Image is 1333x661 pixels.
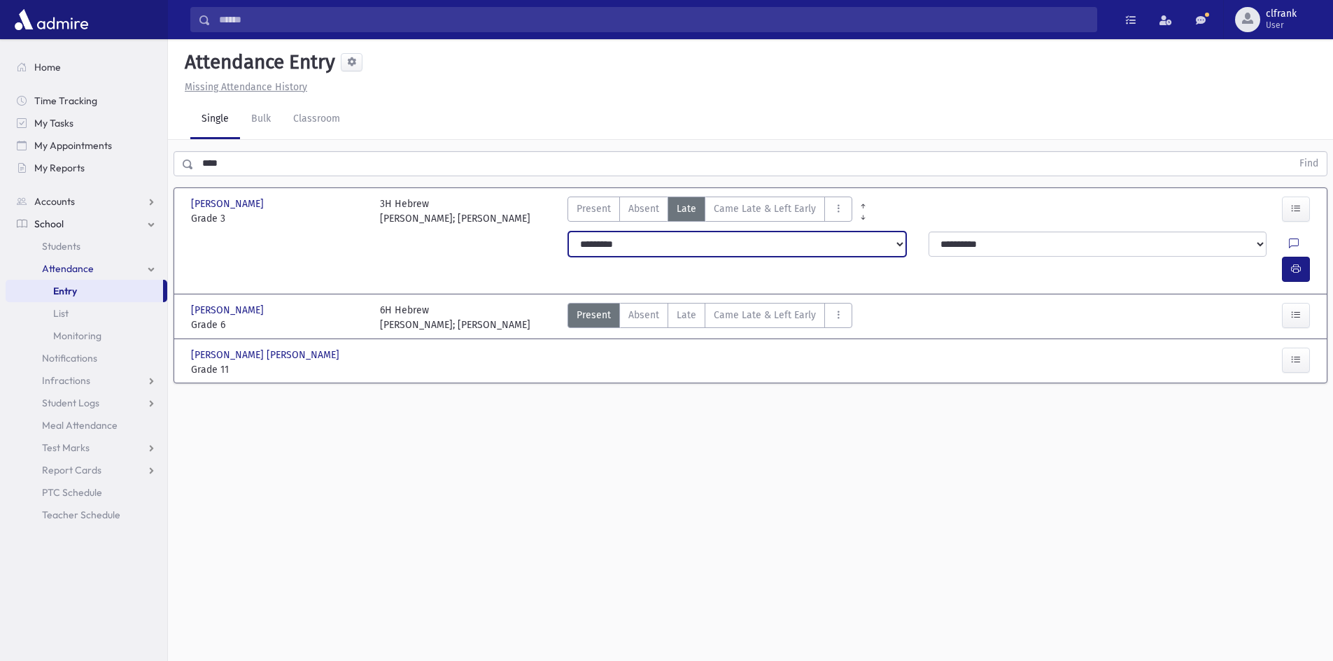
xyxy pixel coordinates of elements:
[577,308,611,322] span: Present
[211,7,1096,32] input: Search
[567,303,852,332] div: AttTypes
[42,262,94,275] span: Attendance
[6,325,167,347] a: Monitoring
[42,352,97,364] span: Notifications
[6,257,167,280] a: Attendance
[677,201,696,216] span: Late
[191,318,366,332] span: Grade 6
[6,112,167,134] a: My Tasks
[11,6,92,34] img: AdmirePro
[42,509,120,521] span: Teacher Schedule
[191,362,366,377] span: Grade 11
[42,486,102,499] span: PTC Schedule
[6,436,167,459] a: Test Marks
[42,419,118,432] span: Meal Attendance
[6,213,167,235] a: School
[34,117,73,129] span: My Tasks
[6,235,167,257] a: Students
[42,240,80,253] span: Students
[34,218,64,230] span: School
[53,329,101,342] span: Monitoring
[34,162,85,174] span: My Reports
[179,81,307,93] a: Missing Attendance History
[567,197,852,226] div: AttTypes
[6,369,167,392] a: Infractions
[191,211,366,226] span: Grade 3
[34,94,97,107] span: Time Tracking
[714,308,816,322] span: Came Late & Left Early
[6,190,167,213] a: Accounts
[34,195,75,208] span: Accounts
[34,139,112,152] span: My Appointments
[6,157,167,179] a: My Reports
[191,197,267,211] span: [PERSON_NAME]
[191,348,342,362] span: [PERSON_NAME] [PERSON_NAME]
[42,397,99,409] span: Student Logs
[42,441,90,454] span: Test Marks
[714,201,816,216] span: Came Late & Left Early
[1266,20,1297,31] span: User
[6,302,167,325] a: List
[1266,8,1297,20] span: clfrank
[190,100,240,139] a: Single
[6,280,163,302] a: Entry
[53,307,69,320] span: List
[6,481,167,504] a: PTC Schedule
[6,90,167,112] a: Time Tracking
[628,201,659,216] span: Absent
[6,56,167,78] a: Home
[6,459,167,481] a: Report Cards
[380,197,530,226] div: 3H Hebrew [PERSON_NAME]; [PERSON_NAME]
[6,347,167,369] a: Notifications
[191,303,267,318] span: [PERSON_NAME]
[53,285,77,297] span: Entry
[677,308,696,322] span: Late
[628,308,659,322] span: Absent
[185,81,307,93] u: Missing Attendance History
[6,392,167,414] a: Student Logs
[240,100,282,139] a: Bulk
[42,464,101,476] span: Report Cards
[1291,152,1327,176] button: Find
[6,134,167,157] a: My Appointments
[577,201,611,216] span: Present
[179,50,335,74] h5: Attendance Entry
[42,374,90,387] span: Infractions
[6,414,167,436] a: Meal Attendance
[34,61,61,73] span: Home
[380,303,530,332] div: 6H Hebrew [PERSON_NAME]; [PERSON_NAME]
[6,504,167,526] a: Teacher Schedule
[282,100,351,139] a: Classroom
